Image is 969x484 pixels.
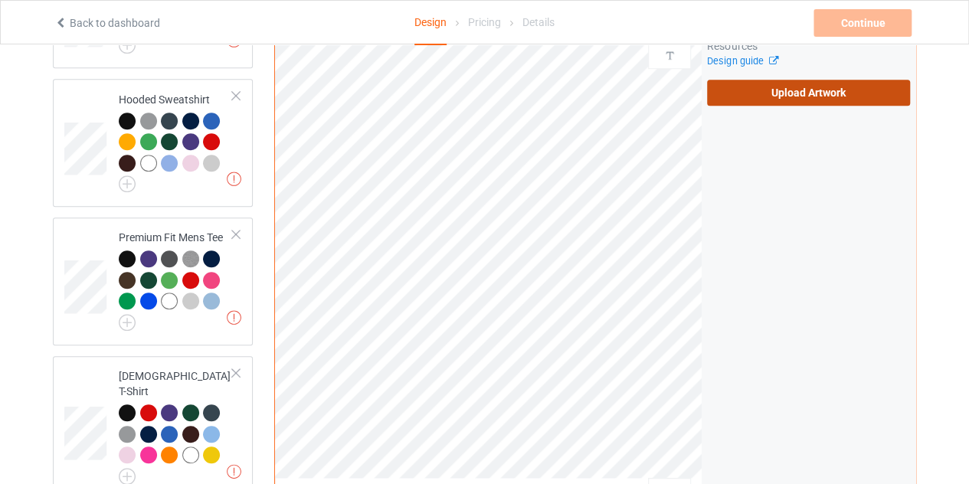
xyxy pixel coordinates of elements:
div: Hooded Sweatshirt [53,79,253,207]
img: exclamation icon [227,172,241,186]
img: exclamation icon [227,310,241,325]
div: Hooded Sweatshirt [119,92,233,188]
div: Premium Fit Mens Tee [53,217,253,345]
div: Premium Fit Mens Tee [119,230,233,325]
div: Resources [707,38,910,54]
div: Pricing [468,1,501,44]
label: Upload Artwork [707,80,910,106]
img: svg%3E%0A [663,48,677,63]
img: heather_texture.png [182,250,199,267]
a: Back to dashboard [54,17,160,29]
a: Design guide [707,55,777,67]
img: svg+xml;base64,PD94bWwgdmVyc2lvbj0iMS4wIiBlbmNvZGluZz0iVVRGLTgiPz4KPHN2ZyB3aWR0aD0iMjJweCIgaGVpZ2... [119,175,136,192]
img: svg+xml;base64,PD94bWwgdmVyc2lvbj0iMS4wIiBlbmNvZGluZz0iVVRGLTgiPz4KPHN2ZyB3aWR0aD0iMjJweCIgaGVpZ2... [119,37,136,54]
div: Details [522,1,555,44]
div: [DEMOGRAPHIC_DATA] T-Shirt [119,368,233,479]
img: exclamation icon [227,464,241,479]
img: svg+xml;base64,PD94bWwgdmVyc2lvbj0iMS4wIiBlbmNvZGluZz0iVVRGLTgiPz4KPHN2ZyB3aWR0aD0iMjJweCIgaGVpZ2... [119,314,136,331]
div: Design [414,1,447,45]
